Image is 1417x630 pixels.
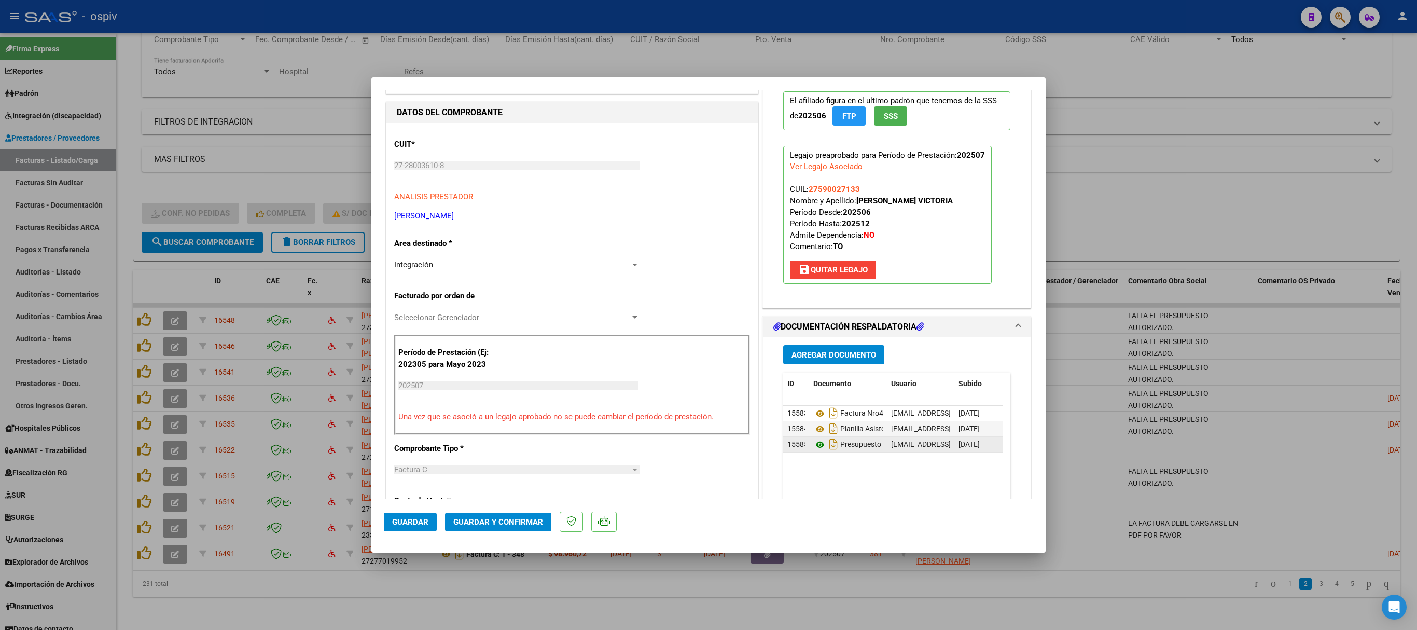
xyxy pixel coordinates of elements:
[884,112,898,121] span: SSS
[864,230,874,240] strong: NO
[954,373,1006,395] datatable-header-cell: Subido
[856,196,953,206] strong: [PERSON_NAME] VICTORIA
[842,219,870,228] strong: 202512
[787,424,808,433] span: 15584
[445,513,551,531] button: Guardar y Confirmar
[783,146,992,284] p: Legajo preaprobado para Período de Prestación:
[783,91,1010,130] p: El afiliado figura en el ultimo padrón que tenemos de la SSS de
[791,350,876,360] span: Agregar Documento
[397,107,503,117] strong: DATOS DEL COMPROBANTE
[394,443,501,455] p: Comprobante Tipo *
[827,420,840,437] i: Descargar documento
[891,379,916,388] span: Usuario
[958,424,980,433] span: [DATE]
[790,161,863,172] div: Ver Legajo Asociado
[398,347,503,370] p: Período de Prestación (Ej: 202305 para Mayo 2023
[394,260,433,269] span: Integración
[958,409,980,417] span: [DATE]
[453,517,543,527] span: Guardar y Confirmar
[394,238,501,250] p: Area destinado *
[763,337,1031,553] div: DOCUMENTACIÓN RESPALDATORIA
[958,379,982,388] span: Subido
[394,313,630,322] span: Seleccionar Gerenciador
[832,106,866,126] button: FTP
[843,208,871,217] strong: 202506
[763,76,1031,308] div: PREAPROBACIÓN PARA INTEGRACION
[790,261,876,279] button: Quitar Legajo
[790,185,953,251] span: CUIL: Nombre y Apellido: Período Desde: Período Hasta: Admite Dependencia:
[957,150,985,160] strong: 202507
[891,409,1124,417] span: [EMAIL_ADDRESS][DOMAIN_NAME] - [PERSON_NAME] [PERSON_NAME]
[787,379,794,388] span: ID
[394,495,501,507] p: Punto de Venta
[827,436,840,453] i: Descargar documento
[827,405,840,421] i: Descargar documento
[891,440,1124,448] span: [EMAIL_ADDRESS][DOMAIN_NAME] - [PERSON_NAME] [PERSON_NAME]
[763,317,1031,337] mat-expansion-panel-header: DOCUMENTACIÓN RESPALDATORIA
[392,517,428,527] span: Guardar
[394,192,473,201] span: ANALISIS PRESTADOR
[833,242,843,251] strong: TO
[394,139,501,150] p: CUIT
[809,185,860,194] span: 27590027133
[394,210,750,222] p: [PERSON_NAME]
[891,424,1124,433] span: [EMAIL_ADDRESS][DOMAIN_NAME] - [PERSON_NAME] [PERSON_NAME]
[887,373,954,395] datatable-header-cell: Usuario
[384,513,437,531] button: Guardar
[958,440,980,448] span: [DATE]
[394,290,501,302] p: Facturado por orden de
[809,373,887,395] datatable-header-cell: Documento
[790,242,843,251] span: Comentario:
[783,373,809,395] datatable-header-cell: ID
[787,409,808,417] span: 15583
[813,441,938,449] span: Presupuesto [PERSON_NAME]
[813,409,892,418] span: Factura Nro401
[842,112,856,121] span: FTP
[1382,595,1407,620] div: Open Intercom Messenger
[394,465,427,474] span: Factura C
[798,265,868,275] span: Quitar Legajo
[798,111,826,120] strong: 202506
[398,411,746,423] p: Una vez que se asoció a un legajo aprobado no se puede cambiar el período de prestación.
[813,425,915,433] span: Planilla Asistencia Julio
[783,345,884,364] button: Agregar Documento
[813,379,851,388] span: Documento
[787,440,808,448] span: 15585
[773,321,924,333] h1: DOCUMENTACIÓN RESPALDATORIA
[798,263,811,276] mat-icon: save
[874,106,907,126] button: SSS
